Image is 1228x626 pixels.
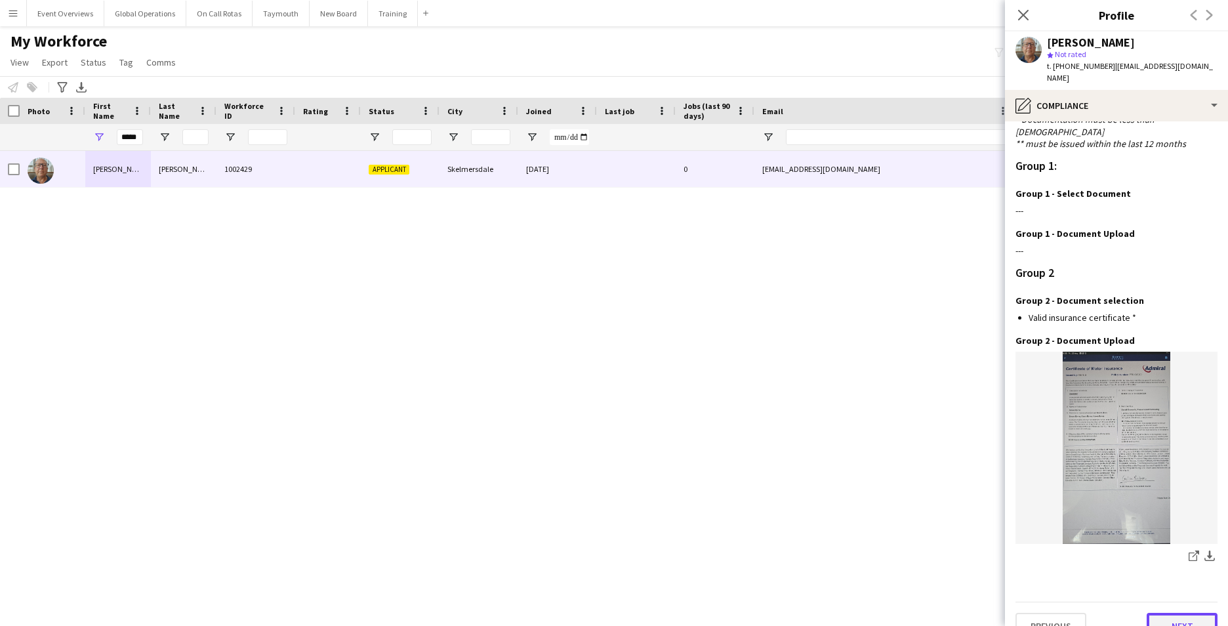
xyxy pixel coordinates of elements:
[550,129,589,145] input: Joined Filter Input
[1015,295,1144,306] h3: Group 2 - Document selection
[146,56,176,68] span: Comms
[392,129,432,145] input: Status Filter Input
[786,129,1009,145] input: Email Filter Input
[5,54,34,71] a: View
[1015,352,1218,544] img: 17564526209787386485370828594368.jpg
[1047,37,1135,49] div: [PERSON_NAME]
[1015,188,1131,199] h3: Group 1 - Select Document
[1047,61,1115,71] span: t. [PHONE_NUMBER]
[1055,49,1086,59] span: Not rated
[1015,160,1057,172] h3: Group 1:
[159,131,171,143] button: Open Filter Menu
[369,131,380,143] button: Open Filter Menu
[93,101,127,121] span: First Name
[762,131,774,143] button: Open Filter Menu
[216,151,295,187] div: 1002429
[224,101,272,121] span: Workforce ID
[447,106,462,116] span: City
[28,157,54,184] img: Simon Byrne
[369,106,394,116] span: Status
[104,1,186,26] button: Global Operations
[1005,7,1228,24] h3: Profile
[1015,335,1135,346] h3: Group 2 - Document Upload
[253,1,310,26] button: Taymouth
[42,56,68,68] span: Export
[151,151,216,187] div: [PERSON_NAME]
[676,151,754,187] div: 0
[1005,90,1228,121] div: Compliance
[37,54,73,71] a: Export
[93,131,105,143] button: Open Filter Menu
[186,1,253,26] button: On Call Rotas
[119,56,133,68] span: Tag
[1047,61,1213,83] span: | [EMAIL_ADDRESS][DOMAIN_NAME]
[159,101,193,121] span: Last Name
[310,1,368,26] button: New Board
[754,151,1017,187] div: [EMAIL_ADDRESS][DOMAIN_NAME]
[81,56,106,68] span: Status
[10,31,107,51] span: My Workforce
[1015,267,1054,279] h3: Group 2
[114,54,138,71] a: Tag
[75,54,112,71] a: Status
[684,101,731,121] span: Jobs (last 90 days)
[605,106,634,116] span: Last job
[1015,228,1135,240] h3: Group 1 - Document Upload
[28,106,50,116] span: Photo
[526,106,552,116] span: Joined
[303,106,328,116] span: Rating
[182,129,209,145] input: Last Name Filter Input
[54,79,70,95] app-action-btn: Advanced filters
[526,131,538,143] button: Open Filter Menu
[369,165,409,175] span: Applicant
[27,1,104,26] button: Event Overviews
[10,56,29,68] span: View
[368,1,418,26] button: Training
[73,79,89,95] app-action-btn: Export XLSX
[518,151,597,187] div: [DATE]
[471,129,510,145] input: City Filter Input
[248,129,287,145] input: Workforce ID Filter Input
[1015,205,1218,217] div: ---
[117,129,143,145] input: First Name Filter Input
[1015,245,1218,257] div: ---
[141,54,181,71] a: Comms
[762,106,783,116] span: Email
[447,131,459,143] button: Open Filter Menu
[85,151,151,187] div: [PERSON_NAME]
[440,151,518,187] div: Skelmersdale
[1015,114,1186,149] i: * Documentation must be less than [DEMOGRAPHIC_DATA] ** must be issued within the last 12 months
[224,131,236,143] button: Open Filter Menu
[1029,312,1218,323] li: Valid insurance certificate *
